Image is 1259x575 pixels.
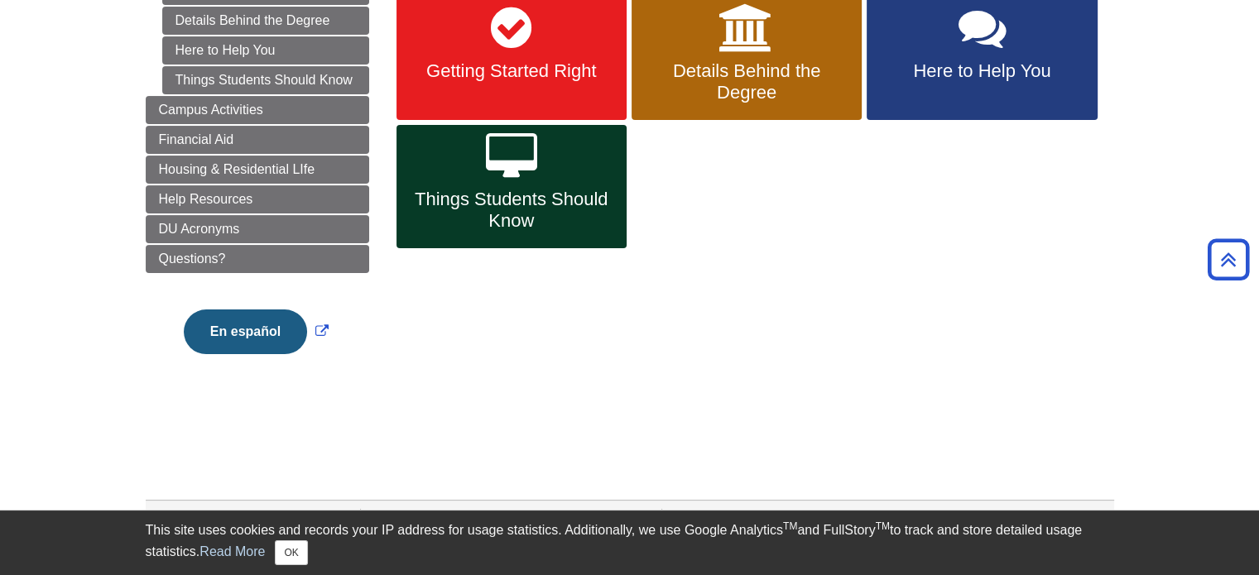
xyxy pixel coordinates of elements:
a: Here to Help You [162,36,369,65]
button: En español [184,309,307,354]
a: Link opens in new window [180,324,333,338]
a: Back to Top [1202,248,1255,271]
a: Things Students Should Know [396,125,627,249]
span: Details Behind the Degree [644,60,849,103]
span: Things Students Should Know [409,189,614,232]
span: Questions? [159,252,226,266]
span: Getting Started Right [409,60,614,82]
a: Housing & Residential LIfe [146,156,369,184]
sup: TM [876,520,890,532]
span: Help Resources [159,192,253,206]
span: Housing & Residential LIfe [159,162,315,176]
span: Campus Activities [159,103,263,117]
span: DU Acronyms [159,222,240,236]
a: Read More [199,544,265,558]
a: Help Resources [146,185,369,213]
button: Close [275,540,307,565]
span: Here to Help You [879,60,1084,82]
span: Financial Aid [159,132,234,146]
a: Campus Activities [146,96,369,124]
a: DU Acronyms [146,215,369,243]
a: Questions? [146,245,369,273]
div: This site uses cookies and records your IP address for usage statistics. Additionally, we use Goo... [146,520,1114,565]
a: Details Behind the Degree [162,7,369,35]
a: Financial Aid [146,126,369,154]
a: Things Students Should Know [162,66,369,94]
sup: TM [783,520,797,532]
